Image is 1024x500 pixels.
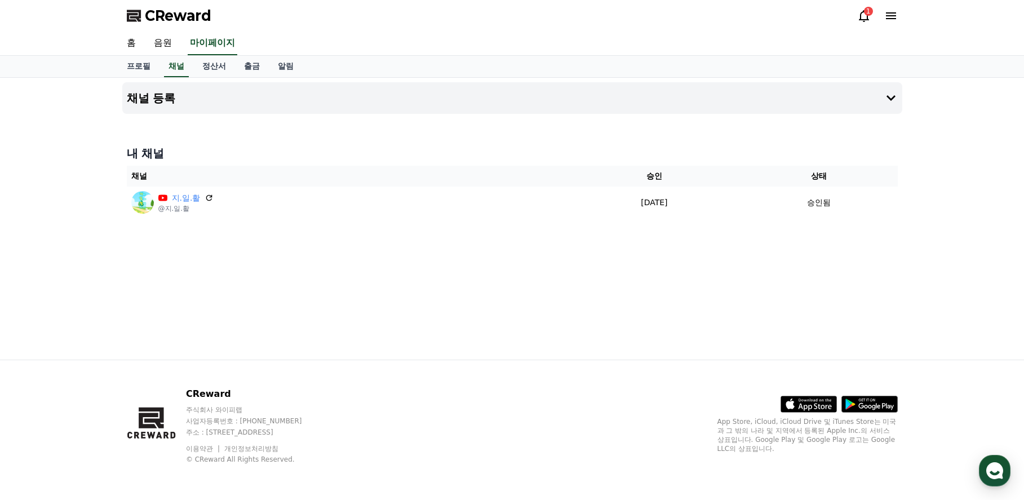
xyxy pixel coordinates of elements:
[186,455,323,464] p: © CReward All Rights Reserved.
[740,166,897,187] th: 상태
[186,387,323,401] p: CReward
[127,7,211,25] a: CReward
[193,56,235,77] a: 정산서
[118,32,145,55] a: 홈
[122,82,902,114] button: 채널 등록
[127,166,569,187] th: 채널
[864,7,873,16] div: 1
[186,445,221,453] a: 이용약관
[118,56,159,77] a: 프로필
[573,197,735,209] p: [DATE]
[807,197,831,209] p: 승인됨
[127,92,176,104] h4: 채널 등록
[145,32,181,55] a: 음원
[164,56,189,77] a: 채널
[186,417,323,426] p: 사업자등록번호 : [PHONE_NUMBER]
[568,166,740,187] th: 승인
[269,56,303,77] a: 알림
[186,428,323,437] p: 주소 : [STREET_ADDRESS]
[717,417,898,453] p: App Store, iCloud, iCloud Drive 및 iTunes Store는 미국과 그 밖의 나라 및 지역에서 등록된 Apple Inc.의 서비스 상표입니다. Goo...
[235,56,269,77] a: 출금
[172,192,201,204] a: 지.일.활
[145,7,211,25] span: CReward
[131,191,154,214] img: 지.일.활
[857,9,871,23] a: 1
[127,145,898,161] h4: 내 채널
[186,405,323,414] p: 주식회사 와이피랩
[224,445,278,453] a: 개인정보처리방침
[158,204,214,213] p: @지.일.활
[188,32,237,55] a: 마이페이지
